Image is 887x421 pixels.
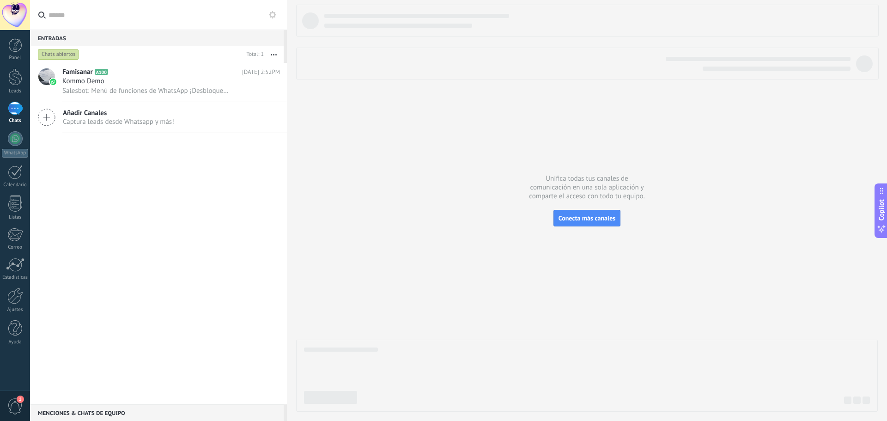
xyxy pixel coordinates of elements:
[242,67,280,77] span: [DATE] 2:52PM
[264,46,284,63] button: Más
[2,339,29,345] div: Ayuda
[2,214,29,220] div: Listas
[63,109,174,117] span: Añadir Canales
[62,67,93,77] span: Famisanar
[243,50,264,59] div: Total: 1
[50,79,56,85] img: icon
[2,244,29,250] div: Correo
[2,118,29,124] div: Chats
[2,182,29,188] div: Calendario
[38,49,79,60] div: Chats abiertos
[877,199,886,220] span: Copilot
[2,55,29,61] div: Panel
[2,88,29,94] div: Leads
[62,86,229,95] span: Salesbot: Menú de funciones de WhatsApp ¡Desbloquea la mensajería mejorada en WhatsApp! Haz clic ...
[553,210,620,226] button: Conecta más canales
[2,149,28,158] div: WhatsApp
[2,275,29,281] div: Estadísticas
[62,77,104,86] span: Kommo Demo
[17,396,24,403] span: 1
[30,404,284,421] div: Menciones & Chats de equipo
[30,30,284,46] div: Entradas
[95,69,108,75] span: A100
[559,214,615,222] span: Conecta más canales
[63,117,174,126] span: Captura leads desde Whatsapp y más!
[30,63,287,102] a: avatariconFamisanarA100[DATE] 2:52PMKommo DemoSalesbot: Menú de funciones de WhatsApp ¡Desbloquea...
[2,307,29,313] div: Ajustes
